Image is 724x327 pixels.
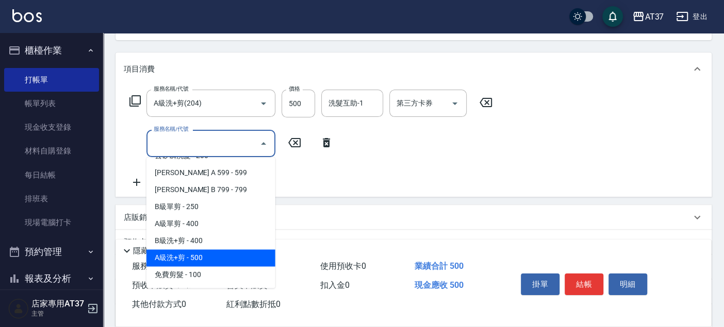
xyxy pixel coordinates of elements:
[4,37,99,64] button: 櫃檯作業
[116,53,712,85] div: 項目消費
[672,7,712,26] button: 登出
[602,6,623,27] button: save
[320,280,350,290] span: 扣入金 0
[132,280,178,290] span: 預收卡販賣 0
[116,205,712,230] div: 店販銷售
[146,215,275,232] span: A級單剪 - 400
[146,181,275,198] span: [PERSON_NAME] B 799 - 799
[447,95,463,112] button: Open
[226,299,281,309] span: 紅利點數折抵 0
[645,10,664,23] div: AT37
[116,230,712,254] div: 預收卡販賣
[415,280,464,290] span: 現金應收 500
[8,298,29,319] img: Person
[31,309,84,318] p: 主管
[320,261,366,271] span: 使用預收卡 0
[146,249,275,266] span: A級洗+剪 - 500
[146,232,275,249] span: B級洗+剪 - 400
[132,261,179,271] span: 服務消費 500
[628,6,668,27] button: AT37
[255,95,272,112] button: Open
[608,273,647,295] button: 明細
[565,273,603,295] button: 結帳
[4,238,99,265] button: 預約管理
[146,164,275,181] span: [PERSON_NAME] A 599 - 599
[4,68,99,92] a: 打帳單
[415,261,464,271] span: 業績合計 500
[4,187,99,211] a: 排班表
[521,273,560,295] button: 掛單
[4,115,99,139] a: 現金收支登錄
[154,125,188,133] label: 服務名稱/代號
[146,266,275,283] span: 免費剪髮 - 100
[4,92,99,115] a: 帳單列表
[132,299,186,309] span: 其他付款方式 0
[124,237,162,248] p: 預收卡販賣
[124,64,155,75] p: 項目消費
[146,283,275,300] span: A精油洗+剪 - 600
[146,198,275,215] span: B級單剪 - 250
[12,9,42,22] img: Logo
[31,299,84,309] h5: 店家專用AT37
[4,163,99,187] a: 每日結帳
[255,135,272,152] button: Close
[4,211,99,234] a: 現場電腦打卡
[289,85,300,93] label: 價格
[4,265,99,292] button: 報表及分析
[124,212,155,223] p: 店販銷售
[133,246,179,256] p: 隱藏業績明細
[4,139,99,163] a: 材料自購登錄
[154,85,188,93] label: 服務名稱/代號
